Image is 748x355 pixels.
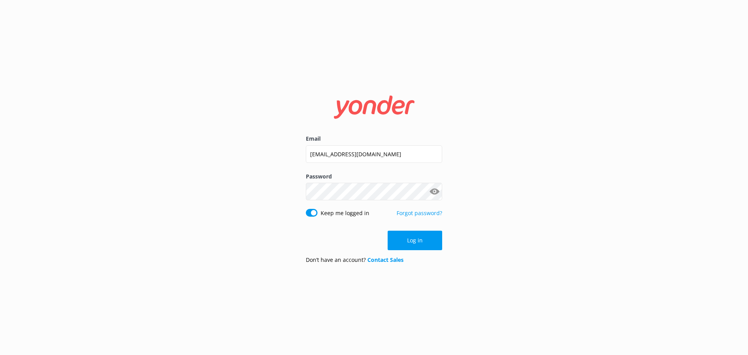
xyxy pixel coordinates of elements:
a: Contact Sales [367,256,404,263]
a: Forgot password? [397,209,442,217]
p: Don’t have an account? [306,256,404,264]
label: Password [306,172,442,181]
input: user@emailaddress.com [306,145,442,163]
label: Keep me logged in [321,209,369,217]
button: Log in [388,231,442,250]
label: Email [306,134,442,143]
button: Show password [427,184,442,200]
